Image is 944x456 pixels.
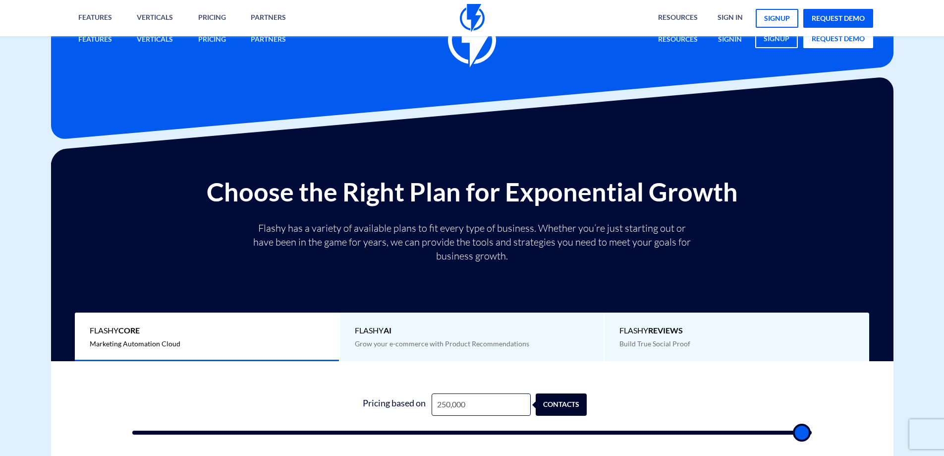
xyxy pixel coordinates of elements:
span: Flashy [355,325,589,336]
span: Flashy [90,325,324,336]
a: Resources [651,29,705,51]
a: request demo [803,29,873,48]
p: Flashy has a variety of available plans to fit every type of business. Whether you’re just starti... [249,221,695,263]
a: signup [755,29,798,48]
a: Verticals [129,29,180,51]
div: contacts [542,393,593,416]
b: Core [118,326,140,335]
a: signup [756,9,798,28]
a: signin [711,29,749,51]
h2: Choose the Right Plan for Exponential Growth [58,178,886,206]
b: REVIEWS [648,326,683,335]
span: Grow your e-commerce with Product Recommendations [355,339,529,348]
span: Build True Social Proof [619,339,690,348]
a: Pricing [191,29,233,51]
b: AI [384,326,391,335]
a: request demo [803,9,873,28]
span: Marketing Automation Cloud [90,339,180,348]
div: Pricing based on [357,393,432,416]
a: Features [71,29,119,51]
span: Flashy [619,325,854,336]
a: Partners [243,29,293,51]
